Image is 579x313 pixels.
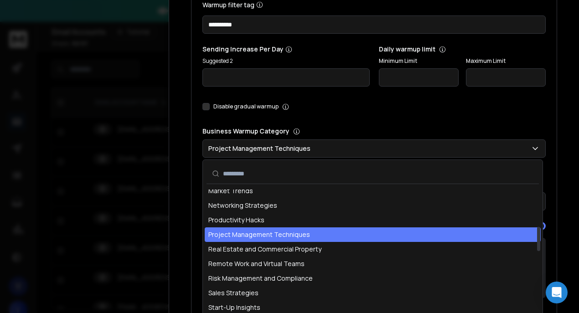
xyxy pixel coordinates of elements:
[546,282,568,303] div: Open Intercom Messenger
[208,216,264,225] span: Productivity Hacks
[208,245,321,254] span: Real Estate and Commercial Property
[208,201,277,210] span: Networking Strategies
[208,186,253,195] span: Market Trends
[208,230,310,239] span: Project Management Techniques
[208,274,313,283] span: Risk Management and Compliance
[208,303,260,312] span: Start-Up Insights
[208,288,258,298] span: Sales Strategies
[208,259,305,268] span: Remote Work and Virtual Teams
